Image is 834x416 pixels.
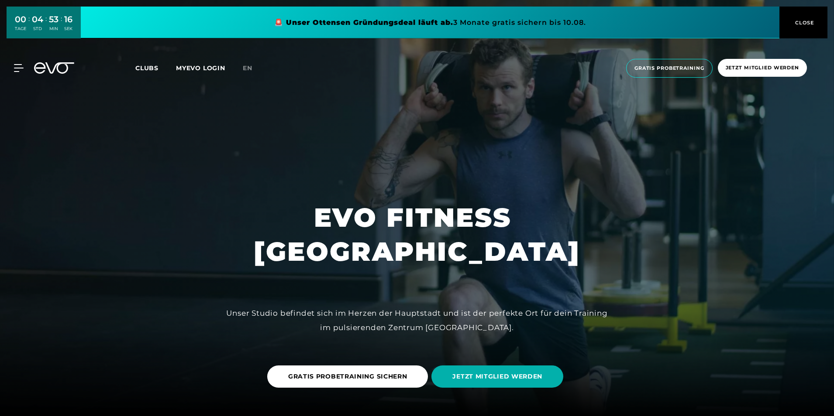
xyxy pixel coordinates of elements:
div: TAGE [15,26,26,32]
div: 04 [32,13,43,26]
a: MYEVO LOGIN [176,64,225,72]
div: : [45,14,47,37]
div: MIN [49,26,59,32]
div: STD [32,26,43,32]
a: GRATIS PROBETRAINING SICHERN [267,359,432,394]
a: en [243,63,263,73]
div: SEK [64,26,72,32]
button: CLOSE [779,7,827,38]
a: JETZT MITGLIED WERDEN [431,359,567,394]
div: 00 [15,13,26,26]
a: Gratis Probetraining [624,59,715,78]
span: GRATIS PROBETRAINING SICHERN [288,372,407,381]
div: 53 [49,13,59,26]
h1: EVO FITNESS [GEOGRAPHIC_DATA] [254,201,580,269]
div: : [61,14,62,37]
span: CLOSE [793,19,814,27]
span: Jetzt Mitglied werden [726,64,799,72]
a: Clubs [135,64,176,72]
div: Unser Studio befindet sich im Herzen der Hauptstadt und ist der perfekte Ort für dein Training im... [221,306,613,334]
span: JETZT MITGLIED WERDEN [452,372,542,381]
span: Clubs [135,64,159,72]
span: Gratis Probetraining [634,65,704,72]
div: 16 [64,13,72,26]
a: Jetzt Mitglied werden [715,59,810,78]
div: : [28,14,30,37]
span: en [243,64,252,72]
